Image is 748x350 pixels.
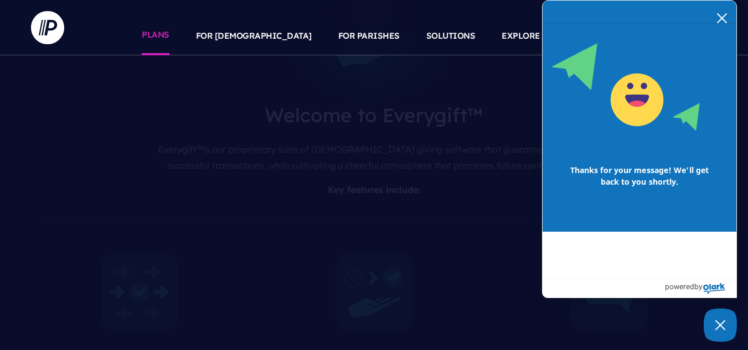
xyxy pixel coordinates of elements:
span: Thanks for your message! We'll get back to you shortly. [551,153,728,198]
a: Powered by Olark [665,279,736,297]
span: powered [665,279,694,294]
a: FOR [DEMOGRAPHIC_DATA] [196,17,312,55]
a: EXPLORE [502,17,540,55]
button: Close Chatbox [704,309,737,342]
a: FOR PARISHES [338,17,400,55]
span: by [694,279,702,294]
a: PLANS [142,17,169,55]
a: SOLUTIONS [426,17,476,55]
button: close chatbox [713,10,731,25]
